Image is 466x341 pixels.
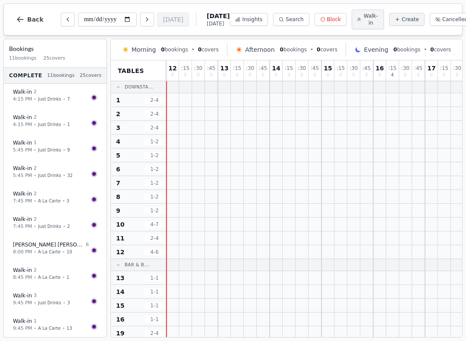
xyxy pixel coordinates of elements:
span: 2 [34,88,37,96]
span: 1 - 2 [144,166,165,173]
span: 1 - 2 [144,152,165,159]
span: covers [198,46,219,53]
span: A La Carte [38,249,60,255]
button: Create [389,13,425,26]
span: Walk-in [13,190,32,197]
span: 2 [34,216,37,223]
span: Morning [132,45,156,54]
span: 0 [404,73,406,77]
span: 7 [67,96,70,102]
span: Just Drinks [38,300,61,306]
span: 5:45 PM [13,147,32,154]
span: Walk-in [13,165,32,172]
span: : 45 [259,66,267,71]
span: 9 [67,147,70,153]
span: 1 [34,318,37,325]
span: 0 [261,73,264,77]
span: 0 [430,73,433,77]
span: 25 covers [80,72,101,79]
span: 4 - 7 [144,221,165,228]
span: 9:45 PM [13,325,32,332]
span: 0 [280,47,283,53]
span: 11 [116,234,124,243]
span: • [63,223,66,230]
span: 1 [116,96,120,104]
span: 11 bookings [9,55,37,62]
span: 16 [375,65,384,71]
span: • [34,300,36,306]
span: : 45 [362,66,371,71]
span: 1 [34,139,37,147]
button: Next day [140,13,154,26]
button: [PERSON_NAME] [PERSON_NAME]68:00 PM•A La Carte•10 [7,237,103,260]
span: • [34,249,36,255]
span: covers [430,46,451,53]
span: Just Drinks [38,223,61,230]
span: 2 [34,267,37,274]
span: • [62,274,65,281]
span: 11 bookings [47,72,75,79]
span: • [34,325,36,332]
span: 6 [86,241,89,249]
span: : 15 [181,66,189,71]
span: 2 [67,223,70,230]
span: 2 - 4 [144,235,165,242]
span: 1 - 1 [144,288,165,295]
span: 1 - 1 [144,275,165,281]
span: Search [286,16,303,23]
span: • [310,46,313,53]
span: : 15 [388,66,397,71]
span: 0 [210,73,212,77]
span: 0 [394,47,397,53]
span: A La Carte [38,198,60,204]
span: : 15 [285,66,293,71]
span: 8:45 PM [13,274,32,281]
span: • [34,121,36,128]
span: : 45 [311,66,319,71]
span: Walk-in [13,292,32,299]
span: 0 [171,73,174,77]
button: Walk-in 25:45 PM•Just Drinks•32 [7,160,103,184]
span: 6 [116,165,120,174]
span: 0 [275,73,277,77]
span: 25 covers [44,55,65,62]
span: 0 [184,73,186,77]
span: 8 [116,193,120,201]
span: • [62,325,65,332]
span: A La Carte [38,274,60,281]
span: : 45 [207,66,215,71]
span: 0 [197,73,199,77]
span: 32 [67,172,73,179]
span: Afternoon [245,45,274,54]
span: [PERSON_NAME] [PERSON_NAME] [13,241,84,248]
span: Back [27,16,44,22]
span: Complete [9,72,42,79]
span: 15 [324,65,332,71]
span: • [192,46,195,53]
span: Tables [118,66,144,75]
button: Walk-in 27:45 PM•Just Drinks•2 [7,211,103,235]
button: Walk-in 24:15 PM•Just Drinks•7 [7,84,103,107]
span: [DATE] [207,12,230,20]
span: 0 [456,73,458,77]
button: Walk-in 39:45 PM•Just Drinks•3 [7,287,103,311]
span: 0 [430,47,434,53]
span: 5:45 PM [13,172,32,180]
span: 1 - 2 [144,180,165,186]
span: : 15 [440,66,448,71]
button: Walk-in 28:45 PM•A La Carte•1 [7,262,103,286]
span: 15 [116,301,124,310]
span: 0 [313,73,316,77]
span: 3 [116,123,120,132]
span: 0 [161,47,164,53]
span: 19 [116,329,124,338]
span: Evening [364,45,388,54]
span: 0 [378,73,381,77]
span: 4:15 PM [13,96,32,103]
span: covers [317,46,337,53]
span: 7:45 PM [13,223,32,230]
span: Downsta... [125,84,153,90]
span: Create [402,16,419,23]
span: 2 - 4 [144,97,165,104]
button: Block [315,13,346,26]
